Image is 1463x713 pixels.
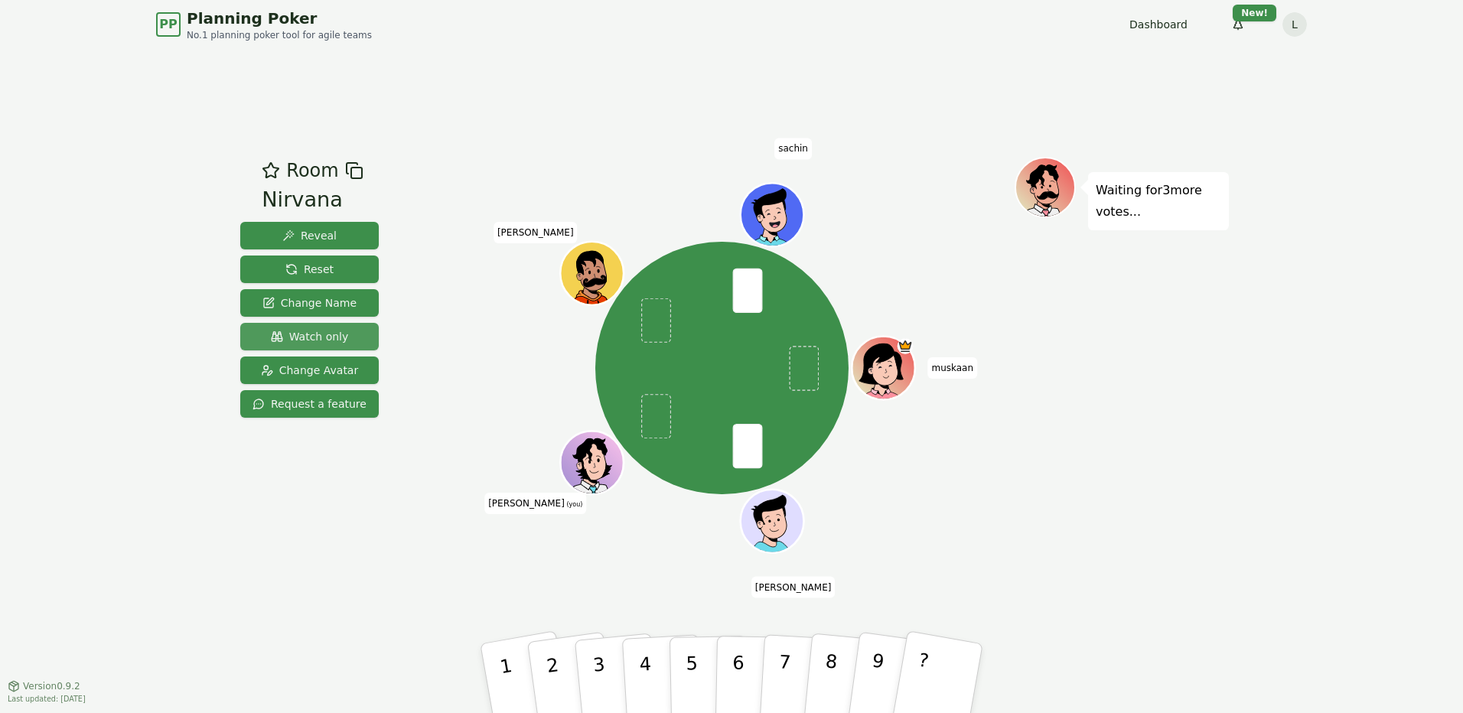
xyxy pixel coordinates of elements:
[751,577,836,598] span: Click to change your name
[1096,180,1221,223] p: Waiting for 3 more votes...
[285,262,334,277] span: Reset
[240,356,379,384] button: Change Avatar
[282,228,337,243] span: Reveal
[927,357,977,379] span: Click to change your name
[494,222,578,243] span: Click to change your name
[23,680,80,692] span: Version 0.9.2
[261,363,359,378] span: Change Avatar
[8,680,80,692] button: Version0.9.2
[897,338,913,354] span: muskaan is the host
[1224,11,1252,38] button: New!
[565,501,583,508] span: (you)
[240,256,379,283] button: Reset
[253,396,367,412] span: Request a feature
[271,329,349,344] span: Watch only
[240,390,379,418] button: Request a feature
[240,222,379,249] button: Reveal
[262,184,363,216] div: Nirvana
[187,8,372,29] span: Planning Poker
[262,157,280,184] button: Add as favourite
[774,138,812,160] span: Click to change your name
[159,15,177,34] span: PP
[1233,5,1276,21] div: New!
[8,695,86,703] span: Last updated: [DATE]
[240,289,379,317] button: Change Name
[240,323,379,350] button: Watch only
[1282,12,1307,37] button: L
[562,433,621,493] button: Click to change your avatar
[156,8,372,41] a: PPPlanning PokerNo.1 planning poker tool for agile teams
[1129,17,1188,32] a: Dashboard
[262,295,357,311] span: Change Name
[484,493,586,514] span: Click to change your name
[286,157,338,184] span: Room
[187,29,372,41] span: No.1 planning poker tool for agile teams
